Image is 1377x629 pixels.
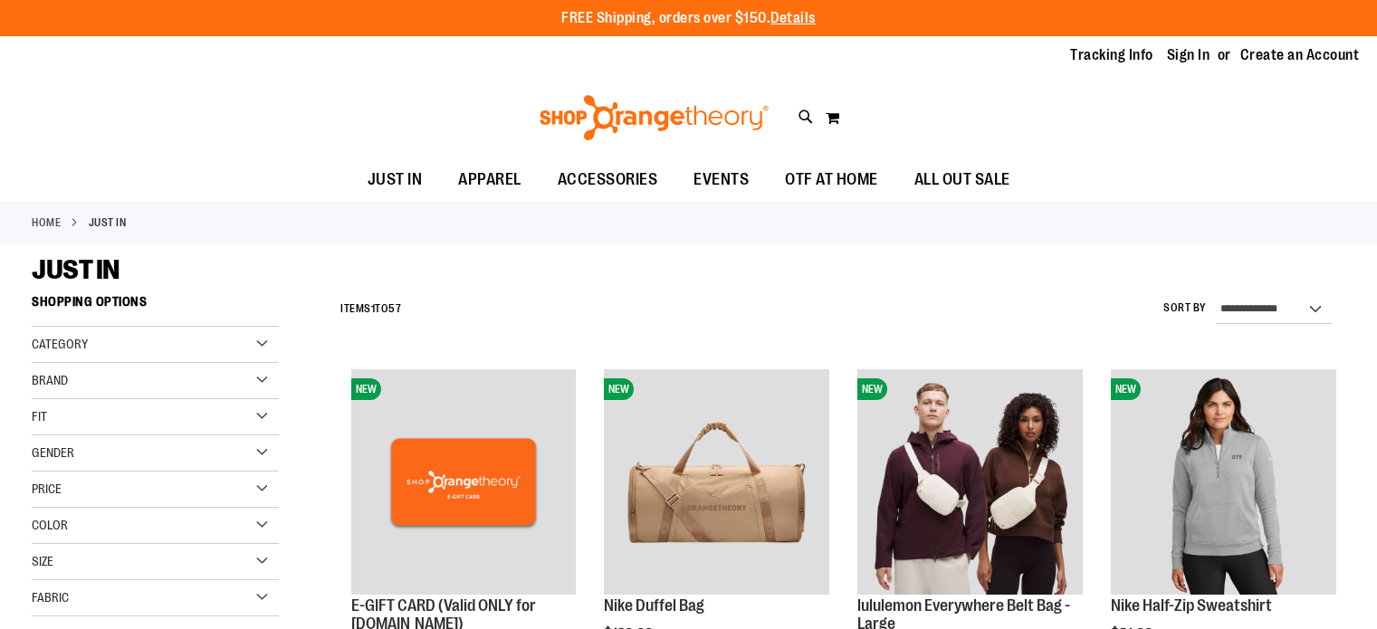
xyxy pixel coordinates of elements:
[351,369,577,595] img: E-GIFT CARD (Valid ONLY for ShopOrangetheory.com)
[857,378,887,400] span: NEW
[340,295,401,323] h2: Items to
[32,590,69,605] span: Fabric
[1111,378,1141,400] span: NEW
[32,214,61,231] a: Home
[32,254,120,285] span: JUST IN
[32,337,88,351] span: Category
[561,8,816,29] p: FREE Shipping, orders over $150.
[32,373,68,387] span: Brand
[857,369,1083,595] img: lululemon Everywhere Belt Bag - Large
[1070,45,1153,65] a: Tracking Info
[458,159,521,200] span: APPAREL
[604,369,829,595] img: Nike Duffel Bag
[1167,45,1210,65] a: Sign In
[1111,369,1336,597] a: Nike Half-Zip SweatshirtNEW
[857,369,1083,597] a: lululemon Everywhere Belt Bag - LargeNEW
[32,481,62,496] span: Price
[693,159,749,200] span: EVENTS
[368,159,423,200] span: JUST IN
[32,518,68,532] span: Color
[1111,369,1336,595] img: Nike Half-Zip Sweatshirt
[604,378,634,400] span: NEW
[371,302,376,315] span: 1
[32,554,53,568] span: Size
[1163,300,1207,316] label: Sort By
[1240,45,1360,65] a: Create an Account
[914,159,1010,200] span: ALL OUT SALE
[32,445,74,460] span: Gender
[770,10,816,26] a: Details
[32,286,279,327] strong: Shopping Options
[89,214,127,231] strong: JUST IN
[32,409,47,424] span: Fit
[604,369,829,597] a: Nike Duffel BagNEW
[785,159,878,200] span: OTF AT HOME
[388,302,401,315] span: 57
[558,159,658,200] span: ACCESSORIES
[351,378,381,400] span: NEW
[351,369,577,597] a: E-GIFT CARD (Valid ONLY for ShopOrangetheory.com)NEW
[604,596,704,615] a: Nike Duffel Bag
[1111,596,1272,615] a: Nike Half-Zip Sweatshirt
[537,95,771,140] img: Shop Orangetheory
